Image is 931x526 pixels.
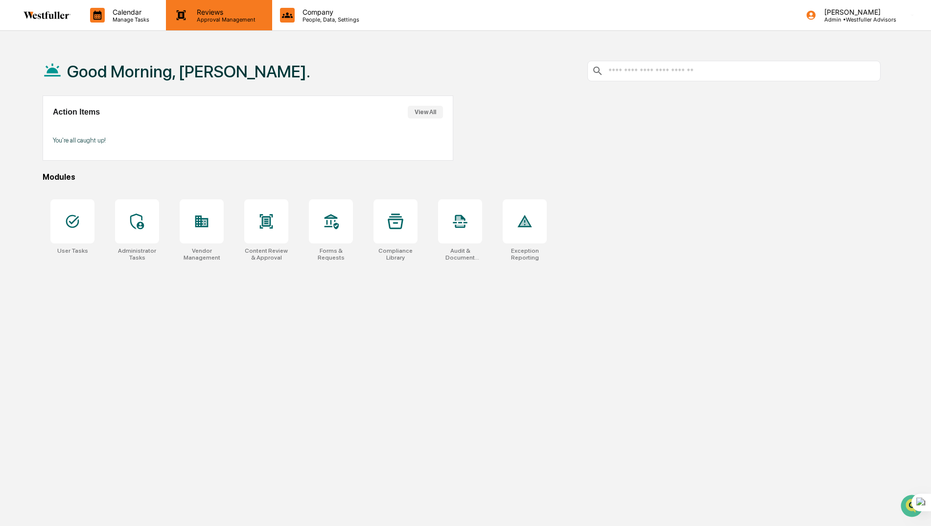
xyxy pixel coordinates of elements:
[373,247,418,261] div: Compliance Library
[20,142,62,152] span: Data Lookup
[295,8,364,16] p: Company
[43,172,881,182] div: Modules
[33,75,161,85] div: Start new chat
[115,247,159,261] div: Administrator Tasks
[20,123,63,133] span: Preclearance
[97,166,118,173] span: Pylon
[71,124,79,132] div: 🗄️
[408,106,443,119] button: View All
[10,143,18,151] div: 🔎
[166,78,178,90] button: Start new chat
[33,85,124,93] div: We're available if you need us!
[53,137,443,144] p: You're all caught up!
[23,11,70,19] img: logo
[81,123,121,133] span: Attestations
[816,16,896,23] p: Admin • Westfuller Advisors
[189,8,260,16] p: Reviews
[10,124,18,132] div: 🖐️
[57,247,88,254] div: User Tasks
[6,120,67,137] a: 🖐️Preclearance
[6,138,66,156] a: 🔎Data Lookup
[105,8,154,16] p: Calendar
[180,247,224,261] div: Vendor Management
[67,62,310,81] h1: Good Morning, [PERSON_NAME].
[309,247,353,261] div: Forms & Requests
[189,16,260,23] p: Approval Management
[503,247,547,261] div: Exception Reporting
[816,8,896,16] p: [PERSON_NAME]
[67,120,125,137] a: 🗄️Attestations
[105,16,154,23] p: Manage Tasks
[10,21,178,36] p: How can we help?
[438,247,482,261] div: Audit & Document Logs
[295,16,364,23] p: People, Data, Settings
[10,75,27,93] img: 1746055101610-c473b297-6a78-478c-a979-82029cc54cd1
[900,494,926,520] iframe: Open customer support
[53,108,100,117] h2: Action Items
[244,247,288,261] div: Content Review & Approval
[69,166,118,173] a: Powered byPylon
